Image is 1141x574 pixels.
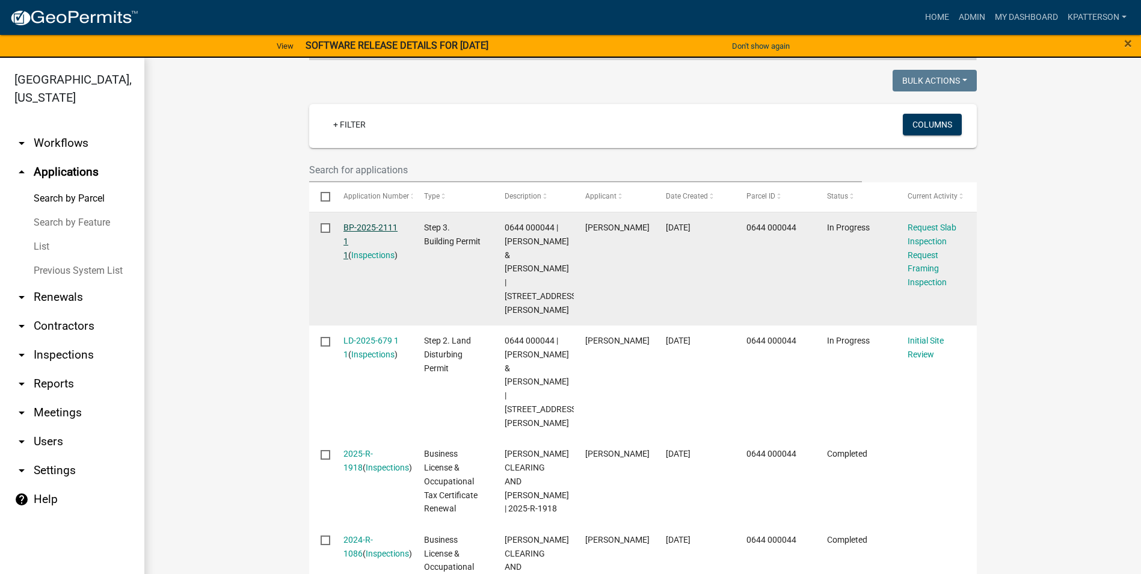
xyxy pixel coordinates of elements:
i: arrow_drop_down [14,377,29,391]
i: arrow_drop_down [14,463,29,478]
span: In Progress [827,336,870,345]
span: 01/08/2024 [666,535,690,545]
span: THOMAS BROWN [585,449,650,458]
a: Request Slab Inspection [908,223,956,246]
span: In Progress [827,223,870,232]
a: Request Framing Inspection [908,250,947,288]
a: Inspections [351,350,395,359]
span: 07/17/2025 [666,336,690,345]
a: Inspections [366,463,409,472]
a: Admin [954,6,990,29]
span: 0644 000044 | BROWN THOMAS & LISA | 3337 ROBERT HAYES RD [505,223,579,315]
a: View [272,36,298,56]
datatable-header-cell: Description [493,182,574,211]
a: KPATTERSON [1063,6,1131,29]
span: 0644 000044 | BROWN THOMAS & LISA | 3337 ROBERT HAYES RD [505,336,579,428]
span: 09/11/2025 [666,223,690,232]
span: THOMAS BROWN [585,535,650,545]
span: Application Number [343,192,409,200]
datatable-header-cell: Type [413,182,493,211]
datatable-header-cell: Status [816,182,896,211]
span: 0644 000044 [746,535,796,545]
span: Business License & Occupational Tax Certificate Renewal [424,449,478,513]
button: Bulk Actions [893,70,977,91]
datatable-header-cell: Date Created [654,182,735,211]
input: Search for applications [309,158,863,182]
span: Completed [827,535,867,545]
a: LD-2025-679 1 1 [343,336,399,359]
span: Parcel ID [746,192,775,200]
a: BP-2025-2111 1 1 [343,223,398,260]
a: My Dashboard [990,6,1063,29]
span: Completed [827,449,867,458]
i: arrow_drop_down [14,348,29,362]
span: Description [505,192,541,200]
a: 2024-R-1086 [343,535,373,558]
span: Applicant [585,192,617,200]
datatable-header-cell: Current Activity [896,182,977,211]
button: Don't show again [727,36,795,56]
a: Home [920,6,954,29]
i: help [14,492,29,507]
span: × [1124,35,1132,52]
datatable-header-cell: Parcel ID [735,182,816,211]
span: Type [424,192,440,200]
div: ( ) [343,533,401,561]
span: THOMAS BROWN [585,336,650,345]
i: arrow_drop_up [14,165,29,179]
span: 0644 000044 [746,449,796,458]
datatable-header-cell: Applicant [574,182,654,211]
datatable-header-cell: Application Number [332,182,413,211]
span: 0644 000044 [746,336,796,345]
div: ( ) [343,221,401,262]
button: Close [1124,36,1132,51]
div: ( ) [343,334,401,362]
span: 0644 000044 [746,223,796,232]
a: + Filter [324,114,375,135]
i: arrow_drop_down [14,406,29,420]
span: THOMAS BROWN [585,223,650,232]
a: 2025-R-1918 [343,449,373,472]
i: arrow_drop_down [14,290,29,304]
span: BROWN'S CLEARING AND GRADIN | 2025-R-1918 [505,449,569,513]
span: Date Created [666,192,708,200]
a: Inspections [366,549,409,558]
span: Step 2. Land Disturbing Permit [424,336,471,373]
a: Initial Site Review [908,336,944,359]
span: Status [827,192,848,200]
button: Columns [903,114,962,135]
span: Step 3. Building Permit [424,223,481,246]
i: arrow_drop_down [14,434,29,449]
div: ( ) [343,447,401,475]
a: Inspections [351,250,395,260]
i: arrow_drop_down [14,319,29,333]
datatable-header-cell: Select [309,182,332,211]
span: Current Activity [908,192,958,200]
i: arrow_drop_down [14,136,29,150]
span: 02/04/2025 [666,449,690,458]
strong: SOFTWARE RELEASE DETAILS FOR [DATE] [306,40,488,51]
